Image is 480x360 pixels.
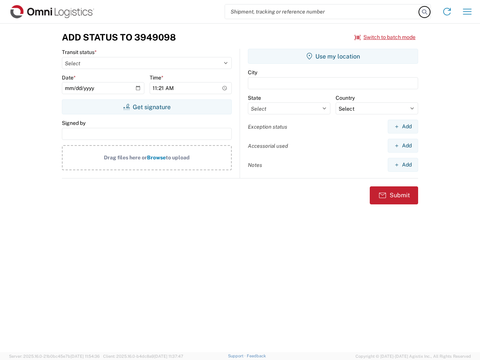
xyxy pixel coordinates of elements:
[370,186,418,204] button: Submit
[247,354,266,358] a: Feedback
[62,32,176,43] h3: Add Status to 3949098
[166,154,190,160] span: to upload
[388,139,418,153] button: Add
[225,4,419,19] input: Shipment, tracking or reference number
[388,120,418,133] button: Add
[354,31,415,43] button: Switch to batch mode
[248,162,262,168] label: Notes
[248,142,288,149] label: Accessorial used
[248,69,257,76] label: City
[150,74,163,81] label: Time
[9,354,100,358] span: Server: 2025.16.0-21b0bc45e7b
[70,354,100,358] span: [DATE] 11:54:36
[248,94,261,101] label: State
[62,74,76,81] label: Date
[154,354,183,358] span: [DATE] 11:37:47
[388,158,418,172] button: Add
[104,154,147,160] span: Drag files here or
[248,123,287,130] label: Exception status
[147,154,166,160] span: Browse
[248,49,418,64] button: Use my location
[62,49,97,55] label: Transit status
[103,354,183,358] span: Client: 2025.16.0-b4dc8a9
[228,354,247,358] a: Support
[62,99,232,114] button: Get signature
[62,120,85,126] label: Signed by
[336,94,355,101] label: Country
[355,353,471,360] span: Copyright © [DATE]-[DATE] Agistix Inc., All Rights Reserved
